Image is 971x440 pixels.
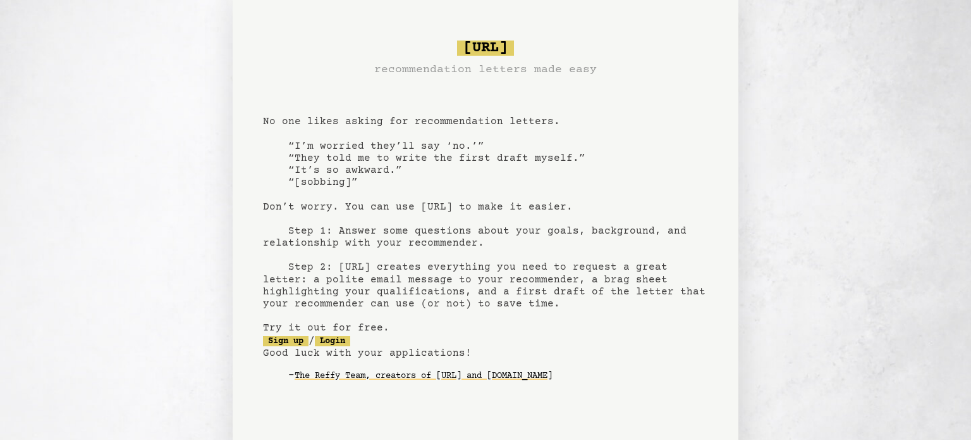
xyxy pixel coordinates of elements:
span: [URL] [457,41,514,56]
div: - [288,370,708,382]
a: Sign up [263,336,308,346]
a: Login [315,336,350,346]
h3: recommendation letters made easy [374,61,597,79]
pre: No one likes asking for recommendation letters. “I’m worried they’ll say ‘no.’” “They told me to ... [263,35,708,406]
a: The Reffy Team, creators of [URL] and [DOMAIN_NAME] [295,366,553,386]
